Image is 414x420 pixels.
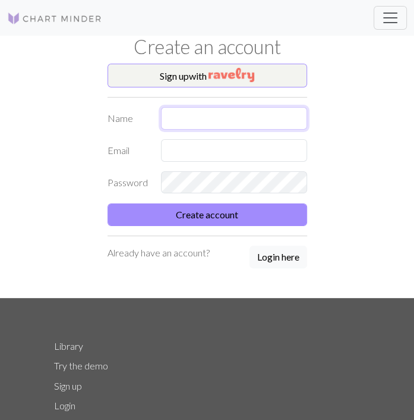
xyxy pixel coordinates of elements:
[54,360,108,371] a: Try the demo
[100,171,154,194] label: Password
[108,246,210,260] p: Already have an account?
[108,64,307,87] button: Sign upwith
[54,340,83,352] a: Library
[100,107,154,130] label: Name
[249,246,307,268] button: Login here
[100,139,154,162] label: Email
[374,6,407,30] button: Toggle navigation
[54,380,82,391] a: Sign up
[208,68,254,82] img: Ravelry
[47,36,368,59] h1: Create an account
[7,11,102,26] img: Logo
[249,246,307,269] a: Login here
[54,400,75,411] a: Login
[108,203,307,226] button: Create account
